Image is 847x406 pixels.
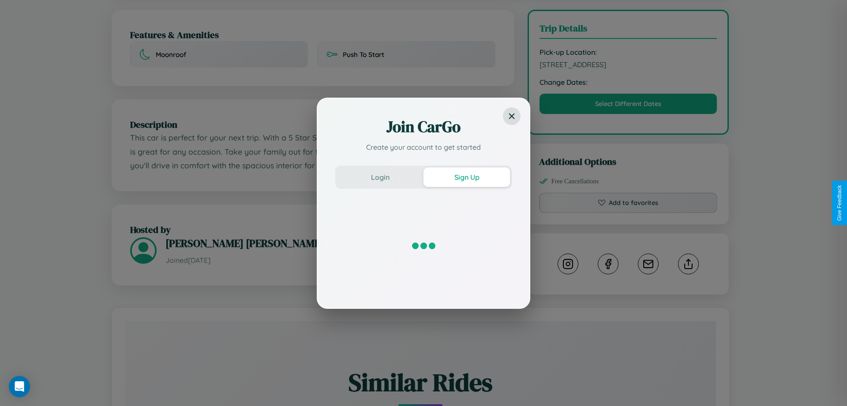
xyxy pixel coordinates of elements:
button: Sign Up [423,167,510,187]
div: Give Feedback [836,185,843,221]
div: Open Intercom Messenger [9,376,30,397]
h2: Join CarGo [335,116,512,137]
button: Login [337,167,423,187]
p: Create your account to get started [335,142,512,152]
